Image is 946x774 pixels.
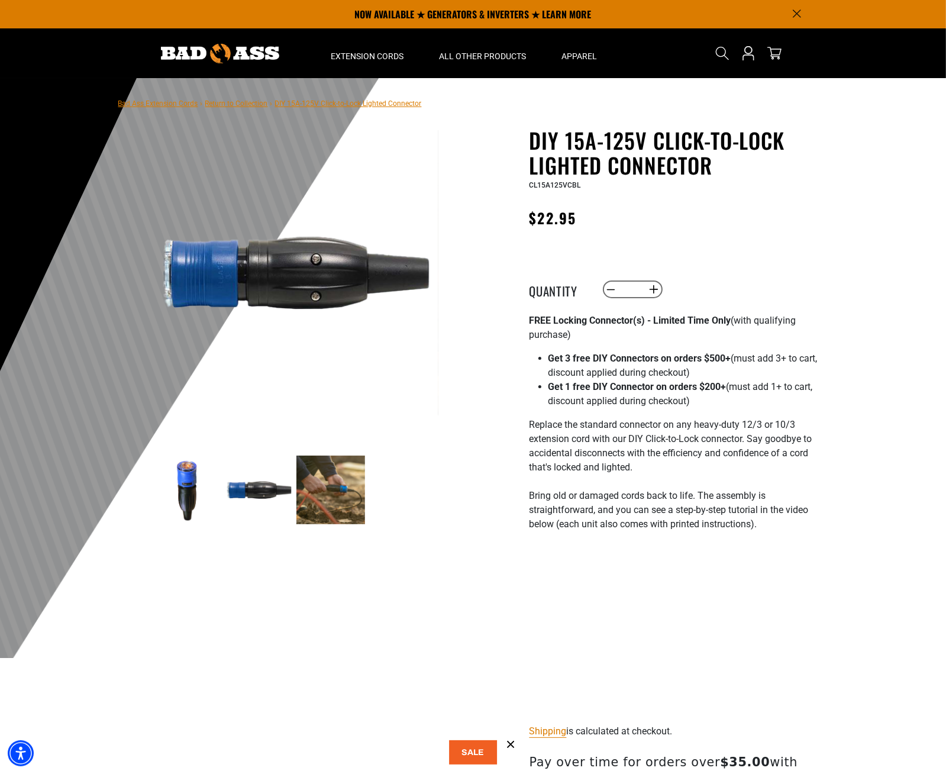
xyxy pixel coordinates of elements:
nav: breadcrumbs [118,96,422,110]
span: DIY 15A-125V Click-to-Lock Lighted Connector [275,99,422,108]
summary: Apparel [544,28,615,78]
span: $22.95 [529,207,576,228]
span: Extension Cords [331,51,404,62]
strong: Get 3 free DIY Connectors on orders $500+ [548,353,731,364]
a: Open this option [739,28,758,78]
span: (must add 3+ to cart, discount applied during checkout) [548,353,818,378]
span: CL15A125VCBL [529,181,581,189]
strong: Get 1 free DIY Connector on orders $200+ [548,381,727,392]
span: All Other Products [440,51,527,62]
summary: Extension Cords [314,28,422,78]
a: Shipping [529,725,567,737]
span: Apparel [562,51,598,62]
span: (must add 1+ to cart, discount applied during checkout) [548,381,813,407]
span: › [270,99,273,108]
summary: Search [713,44,732,63]
a: Bad Ass Extension Cords [118,99,198,108]
span: (with qualifying purchase) [529,315,796,340]
span: › [201,99,203,108]
a: Return to Collection [205,99,268,108]
div: is calculated at checkout. [529,723,819,739]
div: Accessibility Menu [8,740,34,766]
h1: DIY 15A-125V Click-to-Lock Lighted Connector [529,128,819,178]
strong: FREE Locking Connector(s) - Limited Time Only [529,315,731,326]
iframe: Bad Ass DIY Locking Cord - Instructions [529,555,819,718]
p: Replace the standard connector on any heavy-duty 12/3 or 10/3 extension cord with our DIY Click-t... [529,418,819,546]
summary: All Other Products [422,28,544,78]
label: Quantity [529,282,589,297]
a: cart [765,46,784,60]
img: Bad Ass Extension Cords [161,44,279,63]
